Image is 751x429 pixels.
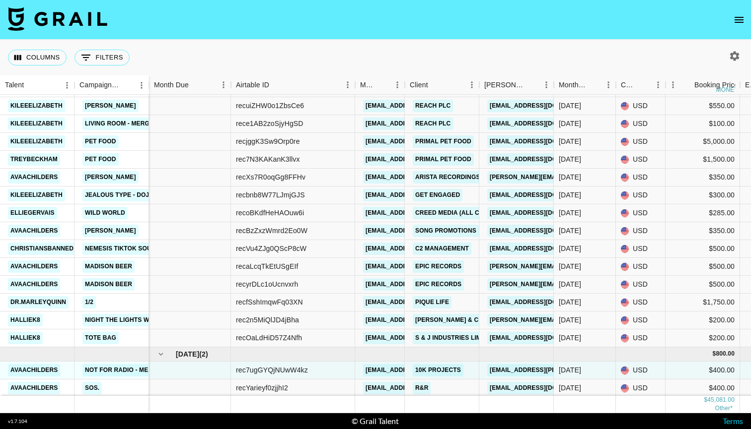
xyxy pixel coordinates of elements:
button: open drawer [729,10,749,30]
div: USD [616,329,666,347]
div: Sep '25 [559,136,581,146]
div: 45,081.00 [707,396,735,404]
button: Sort [525,78,539,92]
a: [EMAIL_ADDRESS][DOMAIN_NAME] [487,153,599,166]
a: [PERSON_NAME][EMAIL_ADDRESS][PERSON_NAME][DOMAIN_NAME] [487,260,700,273]
a: avaachilders [8,225,60,237]
a: kileeelizabeth [8,189,65,201]
div: Sep '25 [559,226,581,236]
div: USD [616,294,666,311]
a: [EMAIL_ADDRESS][DOMAIN_NAME] [363,171,474,184]
a: [EMAIL_ADDRESS][DOMAIN_NAME] [487,243,599,255]
div: $1,500.00 [666,151,740,169]
div: rec2n5MiQlJD4jBha [236,315,299,325]
div: $300.00 [666,186,740,204]
button: Sort [24,78,38,92]
a: Arista Recordings [413,171,483,184]
a: Jealous Type - Doja Cat [82,189,169,201]
a: dr.marleyquinn [8,296,69,308]
a: [EMAIL_ADDRESS][DOMAIN_NAME] [363,100,474,112]
div: recoBKdfHeHAOuw6i [236,208,304,218]
div: $ [704,396,707,404]
div: USD [616,133,666,151]
a: avaachilders [8,171,60,184]
a: Epic Records [413,260,464,273]
div: Booker [479,75,554,95]
a: Nemesis TikTok Sound Promo [82,243,187,255]
a: [EMAIL_ADDRESS][DOMAIN_NAME] [363,207,474,219]
div: rec7N3KAKanK3llvx [236,154,300,164]
div: Campaign (Type) [75,75,149,95]
a: [PERSON_NAME] & Co LLC [413,314,499,326]
div: recYarieyf0zjjhI2 [236,383,288,393]
div: $350.00 [666,169,740,186]
a: Reach PLC [413,118,453,130]
div: Airtable ID [231,75,355,95]
a: [EMAIL_ADDRESS][DOMAIN_NAME] [487,207,599,219]
a: Wild World [82,207,128,219]
button: Menu [340,77,355,92]
a: [PERSON_NAME][EMAIL_ADDRESS][PERSON_NAME][DOMAIN_NAME] [487,314,700,326]
a: [EMAIL_ADDRESS][DOMAIN_NAME] [487,296,599,308]
div: recBzZxzWmrd2Eo0W [236,226,307,236]
div: recjggK3Sw9Orp0re [236,136,300,146]
a: halliek8 [8,332,43,344]
div: Sep '25 [559,101,581,111]
a: [EMAIL_ADDRESS][DOMAIN_NAME] [363,296,474,308]
a: [EMAIL_ADDRESS][DOMAIN_NAME] [363,364,474,376]
a: Madison Beer [82,260,135,273]
div: Currency [621,75,637,95]
div: $350.00 [666,222,740,240]
div: recVu4ZJg0QScP8cW [236,244,306,253]
button: Menu [216,77,231,92]
button: Sort [189,78,203,92]
a: Pet Food [82,153,119,166]
div: recOaLdHiD57Z4Nfh [236,333,302,343]
a: [EMAIL_ADDRESS][DOMAIN_NAME] [363,153,474,166]
div: Client [410,75,428,95]
div: $200.00 [666,311,740,329]
div: Oct '25 [559,365,581,375]
a: treybeckham [8,153,60,166]
div: Sep '25 [559,190,581,200]
div: Sep '25 [559,172,581,182]
div: Sep '25 [559,297,581,307]
button: Sort [428,78,442,92]
div: USD [616,186,666,204]
a: [EMAIL_ADDRESS][DOMAIN_NAME] [363,260,474,273]
a: Primal Pet Food [413,153,474,166]
div: v 1.7.104 [8,418,27,425]
div: $ [713,350,716,358]
a: [PERSON_NAME] [82,100,139,112]
a: [EMAIL_ADDRESS][DOMAIN_NAME] [363,243,474,255]
div: $550.00 [666,97,740,115]
a: [EMAIL_ADDRESS][DOMAIN_NAME] [487,189,599,201]
a: [EMAIL_ADDRESS][DOMAIN_NAME] [363,225,474,237]
div: USD [616,97,666,115]
div: Sep '25 [559,208,581,218]
a: [EMAIL_ADDRESS][PERSON_NAME][DOMAIN_NAME] [487,364,649,376]
div: $100.00 [666,115,740,133]
div: Oct '25 [559,383,581,393]
a: [EMAIL_ADDRESS][DOMAIN_NAME] [363,135,474,148]
img: Grail Talent [8,7,107,31]
a: avaachilders [8,260,60,273]
a: Reach PLC [413,100,453,112]
button: Sort [680,78,694,92]
div: Manager [360,75,376,95]
div: Campaign (Type) [79,75,120,95]
div: Client [405,75,479,95]
a: [EMAIL_ADDRESS][DOMAIN_NAME] [487,135,599,148]
a: Epic Records [413,278,464,291]
button: Menu [60,78,75,93]
button: Menu [464,77,479,92]
button: Menu [390,77,405,92]
a: [EMAIL_ADDRESS][DOMAIN_NAME] [363,332,474,344]
a: [EMAIL_ADDRESS][DOMAIN_NAME] [363,382,474,394]
div: USD [616,240,666,258]
div: USD [616,222,666,240]
a: [EMAIL_ADDRESS][DOMAIN_NAME] [487,100,599,112]
div: $400.00 [666,362,740,379]
div: rece1AB2zoSjyHgSD [236,119,303,128]
div: USD [616,276,666,294]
